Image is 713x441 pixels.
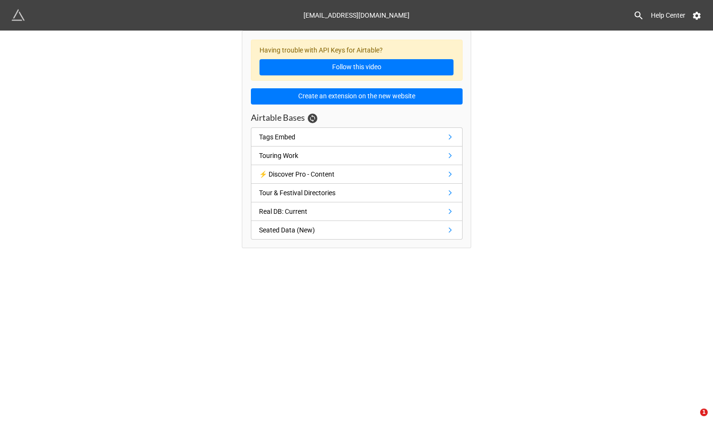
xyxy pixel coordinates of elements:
[308,114,317,123] a: Sync Base Structure
[644,7,692,24] a: Help Center
[251,88,463,105] button: Create an extension on the new website
[251,40,463,81] div: Having trouble with API Keys for Airtable?
[259,150,298,161] div: Touring Work
[259,59,454,75] a: Follow this video
[259,206,307,217] div: Real DB: Current
[251,127,463,147] a: Tags Embed
[259,225,315,235] div: Seated Data (New)
[251,112,305,123] h3: Airtable Bases
[259,188,335,198] div: Tour & Festival Directories
[11,9,25,22] img: miniextensions-icon.73ae0678.png
[251,184,463,202] a: Tour & Festival Directories
[259,132,295,142] div: Tags Embed
[251,221,463,240] a: Seated Data (New)
[681,409,703,431] iframe: Intercom live chat
[259,169,335,179] div: ⚡️ Discover Pro - Content
[700,409,708,416] span: 1
[251,147,463,165] a: Touring Work
[303,7,410,24] div: [EMAIL_ADDRESS][DOMAIN_NAME]
[251,165,463,184] a: ⚡️ Discover Pro - Content
[251,202,463,221] a: Real DB: Current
